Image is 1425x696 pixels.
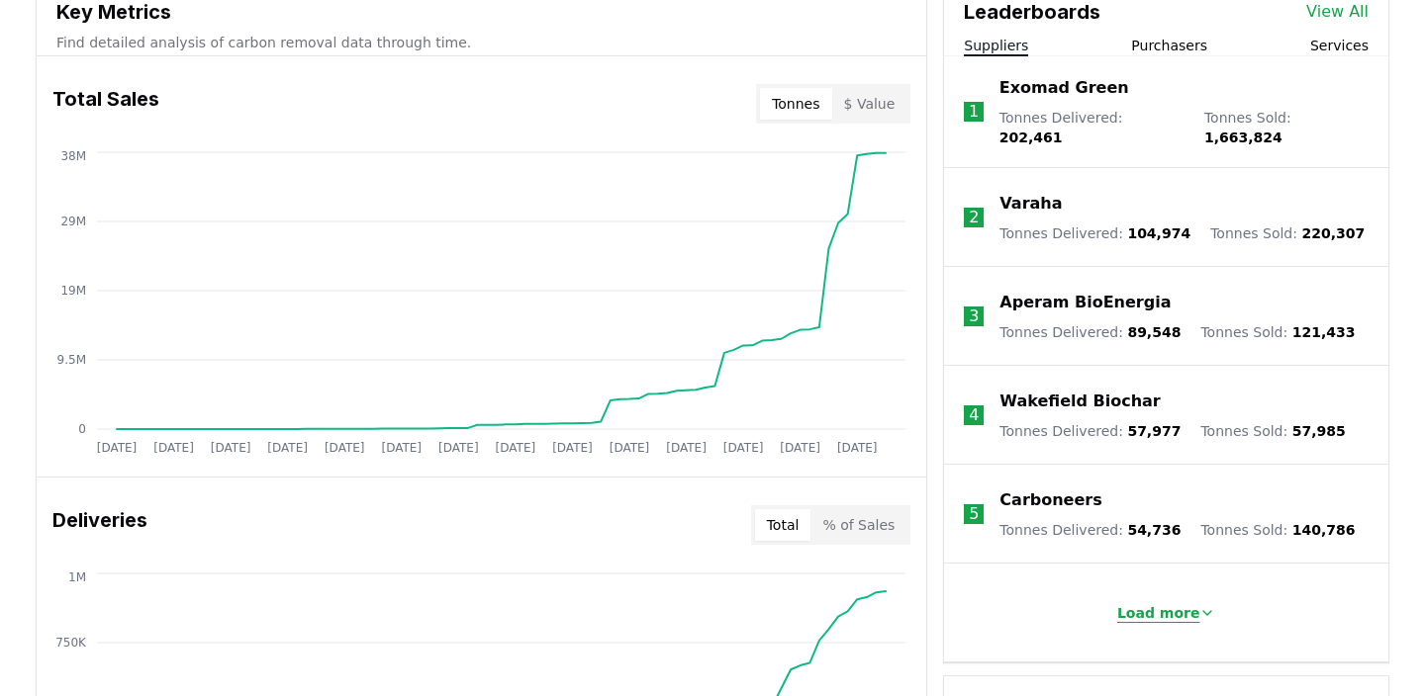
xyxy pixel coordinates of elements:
[610,441,650,455] tspan: [DATE]
[780,441,820,455] tspan: [DATE]
[964,36,1028,55] button: Suppliers
[60,284,86,298] tspan: 19M
[969,502,979,526] p: 5
[381,441,422,455] tspan: [DATE]
[211,441,251,455] tspan: [DATE]
[60,215,86,228] tspan: 29M
[1117,603,1200,623] p: Load more
[1131,36,1207,55] button: Purchasers
[969,403,979,427] p: 4
[999,130,1063,145] span: 202,461
[325,441,365,455] tspan: [DATE]
[723,441,764,455] tspan: [DATE]
[999,76,1129,100] a: Exomad Green
[438,441,479,455] tspan: [DATE]
[999,421,1181,441] p: Tonnes Delivered :
[1301,225,1365,241] span: 220,307
[1204,130,1282,145] span: 1,663,824
[666,441,707,455] tspan: [DATE]
[832,88,907,120] button: $ Value
[55,636,87,650] tspan: 750K
[52,84,159,124] h3: Total Sales
[1292,423,1346,439] span: 57,985
[57,353,86,367] tspan: 9.5M
[1200,520,1355,540] p: Tonnes Sold :
[1101,593,1232,633] button: Load more
[999,488,1101,512] a: Carboneers
[999,223,1190,243] p: Tonnes Delivered :
[97,441,138,455] tspan: [DATE]
[1292,522,1356,538] span: 140,786
[552,441,593,455] tspan: [DATE]
[1292,324,1356,340] span: 121,433
[969,304,979,328] p: 3
[1127,522,1181,538] span: 54,736
[837,441,878,455] tspan: [DATE]
[999,520,1181,540] p: Tonnes Delivered :
[56,33,906,52] p: Find detailed analysis of carbon removal data through time.
[969,206,979,229] p: 2
[1127,225,1190,241] span: 104,974
[755,509,811,541] button: Total
[1200,421,1345,441] p: Tonnes Sold :
[496,441,536,455] tspan: [DATE]
[267,441,308,455] tspan: [DATE]
[1210,223,1365,243] p: Tonnes Sold :
[60,149,86,163] tspan: 38M
[78,422,86,436] tspan: 0
[999,108,1185,147] p: Tonnes Delivered :
[969,100,979,124] p: 1
[153,441,194,455] tspan: [DATE]
[1204,108,1369,147] p: Tonnes Sold :
[999,192,1062,216] a: Varaha
[52,505,147,545] h3: Deliveries
[760,88,831,120] button: Tonnes
[1127,423,1181,439] span: 57,977
[999,390,1160,413] a: Wakefield Biochar
[1200,322,1355,342] p: Tonnes Sold :
[68,570,86,584] tspan: 1M
[999,291,1171,314] a: Aperam BioEnergia
[1310,36,1369,55] button: Services
[810,509,906,541] button: % of Sales
[1127,324,1181,340] span: 89,548
[999,322,1181,342] p: Tonnes Delivered :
